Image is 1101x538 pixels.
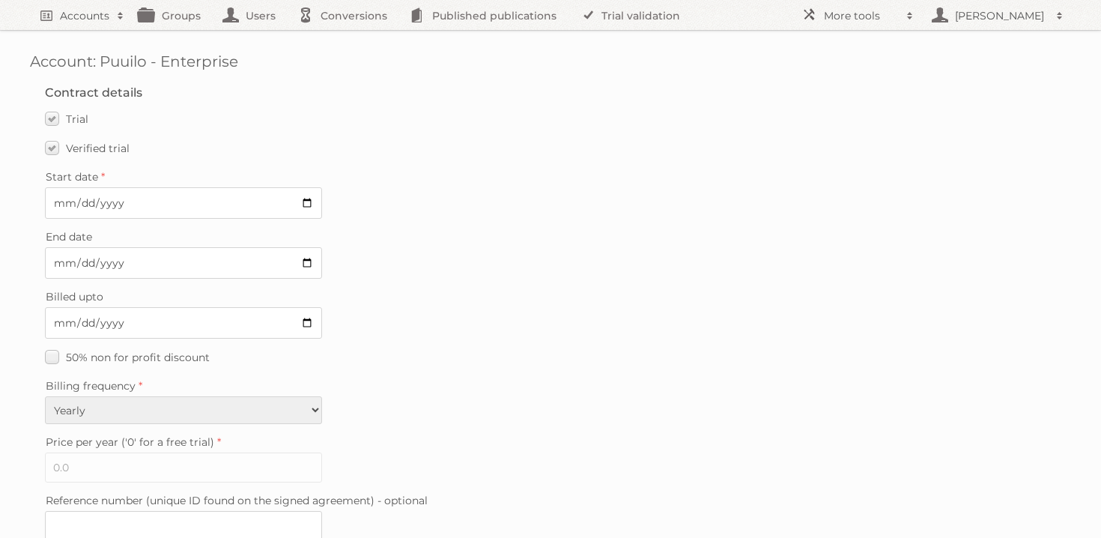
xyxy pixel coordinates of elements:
h1: Account: Puuilo - Enterprise [30,52,1071,70]
span: Start date [46,170,98,184]
span: Reference number (unique ID found on the signed agreement) - optional [46,494,428,507]
span: Price per year ('0' for a free trial) [46,435,214,449]
h2: More tools [824,8,899,23]
span: Verified trial [66,142,130,155]
h2: Accounts [60,8,109,23]
span: 50% non for profit discount [66,351,210,364]
legend: Contract details [45,85,142,100]
span: End date [46,230,92,244]
span: Trial [66,112,88,126]
h2: [PERSON_NAME] [951,8,1049,23]
span: Billing frequency [46,379,136,393]
span: Billed upto [46,290,103,303]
